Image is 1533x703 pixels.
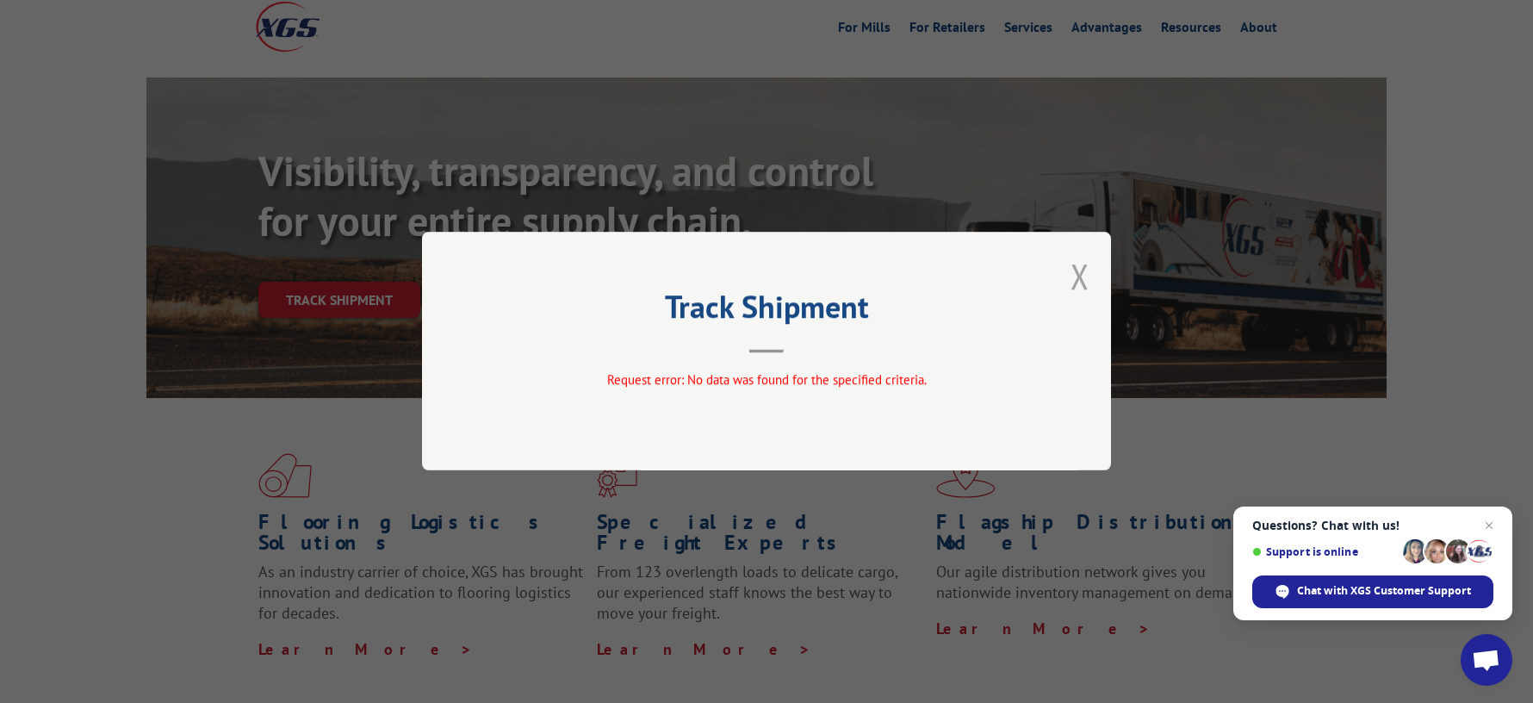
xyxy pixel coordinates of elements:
[1297,583,1471,599] span: Chat with XGS Customer Support
[1252,519,1493,532] span: Questions? Chat with us!
[1479,515,1499,536] span: Close chat
[1071,253,1089,299] button: Close modal
[1252,575,1493,608] div: Chat with XGS Customer Support
[1252,545,1397,558] span: Support is online
[508,295,1025,327] h2: Track Shipment
[607,372,927,389] span: Request error: No data was found for the specified criteria.
[1461,634,1512,686] div: Open chat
